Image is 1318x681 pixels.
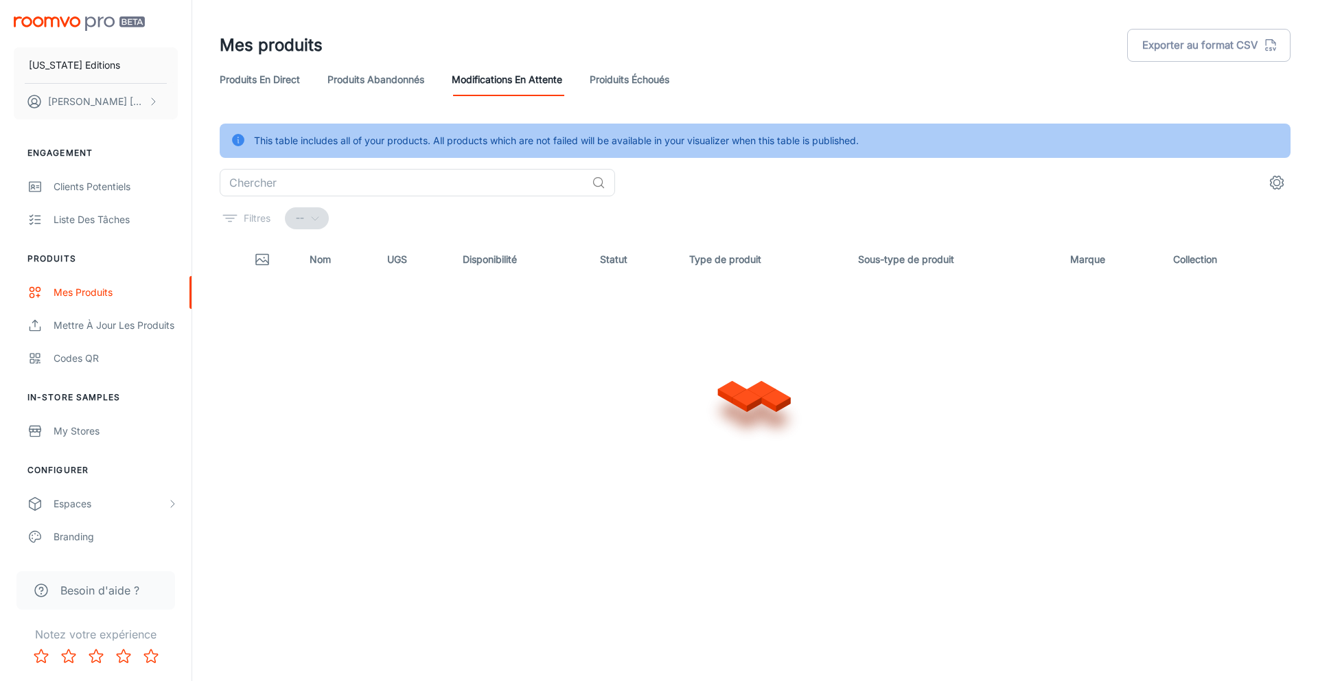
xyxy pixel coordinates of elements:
div: Espaces [54,496,167,511]
svg: Thumbnail [254,251,270,268]
button: [US_STATE] Editions [14,47,178,83]
span: Besoin d'aide ? [60,582,139,599]
button: Rate 2 star [55,643,82,670]
a: Produits en direct [220,63,300,96]
button: Rate 5 star [137,643,165,670]
th: Type de produit [678,240,848,279]
button: Rate 4 star [110,643,137,670]
th: UGS [376,240,452,279]
button: settings [1263,169,1291,196]
div: Liste des tâches [54,212,178,227]
img: Roomvo PRO Beta [14,16,145,31]
div: Codes QR [54,351,178,366]
div: Branding [54,529,178,544]
a: Produits abandonnés [327,63,424,96]
div: My Stores [54,424,178,439]
th: Marque [1059,240,1161,279]
div: Clients potentiels [54,179,178,194]
p: [PERSON_NAME] [PERSON_NAME] [48,94,145,109]
p: [US_STATE] Editions [29,58,120,73]
button: Rate 3 star [82,643,110,670]
div: Mes produits [54,285,178,300]
a: Proiduits Échoués [590,63,669,96]
div: Mettre à jour les produits [54,318,178,333]
button: [PERSON_NAME] [PERSON_NAME] [14,84,178,119]
h1: Mes produits [220,33,323,58]
button: Exporter au format CSV [1127,29,1291,62]
th: Nom [299,240,376,279]
th: Disponibilité [452,240,589,279]
a: Modifications en attente [452,63,562,96]
th: Statut [589,240,678,279]
div: This table includes all of your products. All products which are not failed will be available in ... [254,128,859,154]
th: Collection [1162,240,1291,279]
input: Chercher [220,169,586,196]
button: Rate 1 star [27,643,55,670]
p: Notez votre expérience [11,626,181,643]
th: Sous-type de produit [847,240,1059,279]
